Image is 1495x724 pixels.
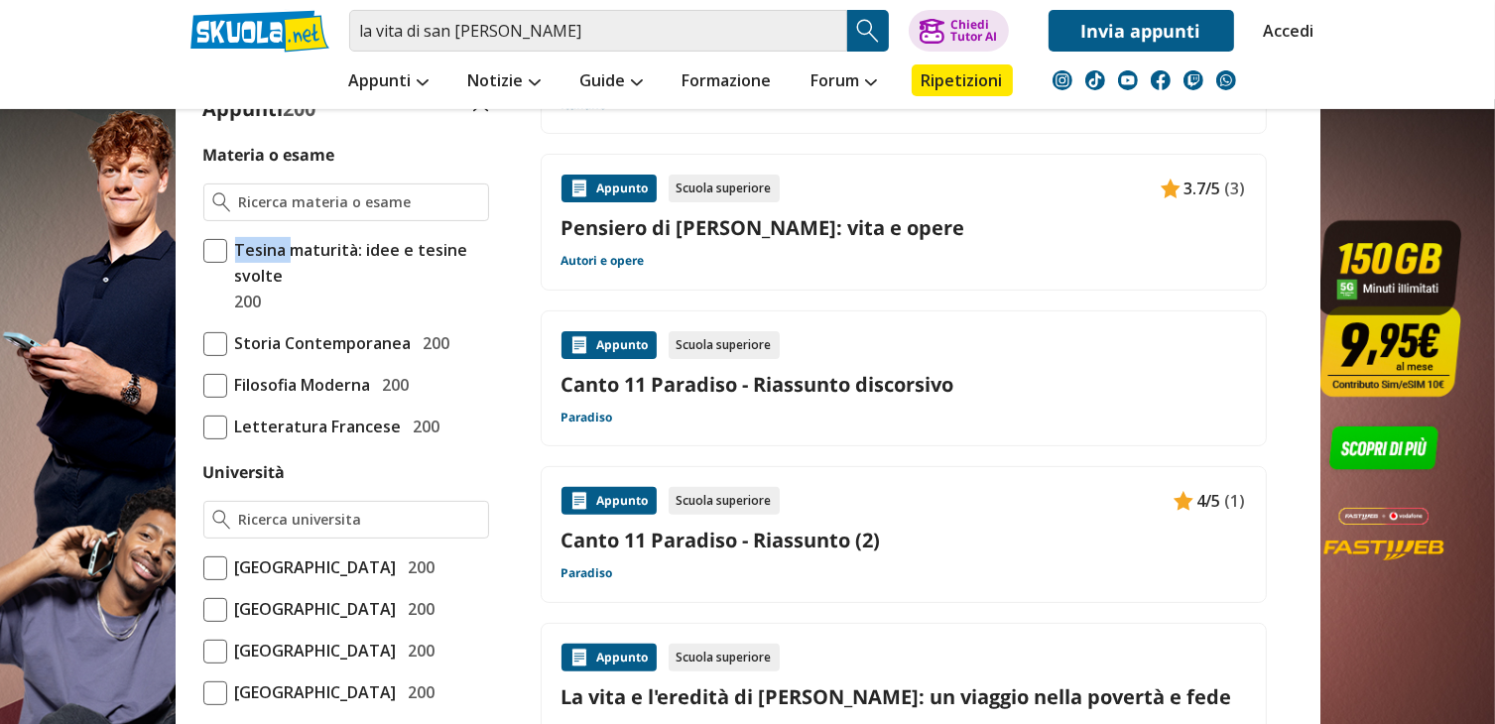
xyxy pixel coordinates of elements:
[561,644,657,671] div: Appunto
[847,10,889,52] button: Search Button
[284,95,316,122] span: 200
[203,461,286,483] label: Università
[401,596,436,622] span: 200
[203,144,335,166] label: Materia o esame
[227,237,489,289] span: Tesina maturità: idee e tesine svolte
[853,16,883,46] img: Cerca appunti, riassunti o versioni
[238,192,479,212] input: Ricerca materia o esame
[909,10,1009,52] button: ChiediTutor AI
[669,331,780,359] div: Scuola superiore
[561,410,613,425] a: Paradiso
[561,565,613,581] a: Paradiso
[950,19,997,43] div: Chiedi Tutor AI
[669,175,780,202] div: Scuola superiore
[561,487,657,515] div: Appunto
[227,414,402,439] span: Letteratura Francese
[561,175,657,202] div: Appunto
[375,372,410,398] span: 200
[1118,70,1138,90] img: youtube
[1161,179,1181,198] img: Appunti contenuto
[227,679,397,705] span: [GEOGRAPHIC_DATA]
[561,683,1246,710] a: La vita e l'eredità di [PERSON_NAME]: un viaggio nella povertà e fede
[1049,10,1234,52] a: Invia appunti
[1225,488,1246,514] span: (1)
[1225,176,1246,201] span: (3)
[678,64,777,100] a: Formazione
[401,679,436,705] span: 200
[569,335,589,355] img: Appunti contenuto
[569,179,589,198] img: Appunti contenuto
[227,330,412,356] span: Storia Contemporanea
[912,64,1013,96] a: Ripetizioni
[212,510,231,530] img: Ricerca universita
[669,487,780,515] div: Scuola superiore
[1085,70,1105,90] img: tiktok
[575,64,648,100] a: Guide
[561,371,1246,398] a: Canto 11 Paradiso - Riassunto discorsivo
[227,596,397,622] span: [GEOGRAPHIC_DATA]
[1053,70,1072,90] img: instagram
[561,331,657,359] div: Appunto
[1184,176,1221,201] span: 3.7/5
[227,289,262,314] span: 200
[1216,70,1236,90] img: WhatsApp
[238,510,479,530] input: Ricerca universita
[569,648,589,667] img: Appunti contenuto
[212,192,231,212] img: Ricerca materia o esame
[416,330,450,356] span: 200
[401,554,436,580] span: 200
[1174,491,1193,511] img: Appunti contenuto
[401,638,436,664] span: 200
[344,64,434,100] a: Appunti
[561,214,1246,241] a: Pensiero di [PERSON_NAME]: vita e opere
[406,414,440,439] span: 200
[1184,70,1203,90] img: twitch
[463,64,546,100] a: Notizie
[1151,70,1171,90] img: facebook
[1264,10,1306,52] a: Accedi
[349,10,847,52] input: Cerca appunti, riassunti o versioni
[561,527,1246,553] a: Canto 11 Paradiso - Riassunto (2)
[227,554,397,580] span: [GEOGRAPHIC_DATA]
[561,253,645,269] a: Autori e opere
[227,372,371,398] span: Filosofia Moderna
[1197,488,1221,514] span: 4/5
[807,64,882,100] a: Forum
[569,491,589,511] img: Appunti contenuto
[227,638,397,664] span: [GEOGRAPHIC_DATA]
[669,644,780,671] div: Scuola superiore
